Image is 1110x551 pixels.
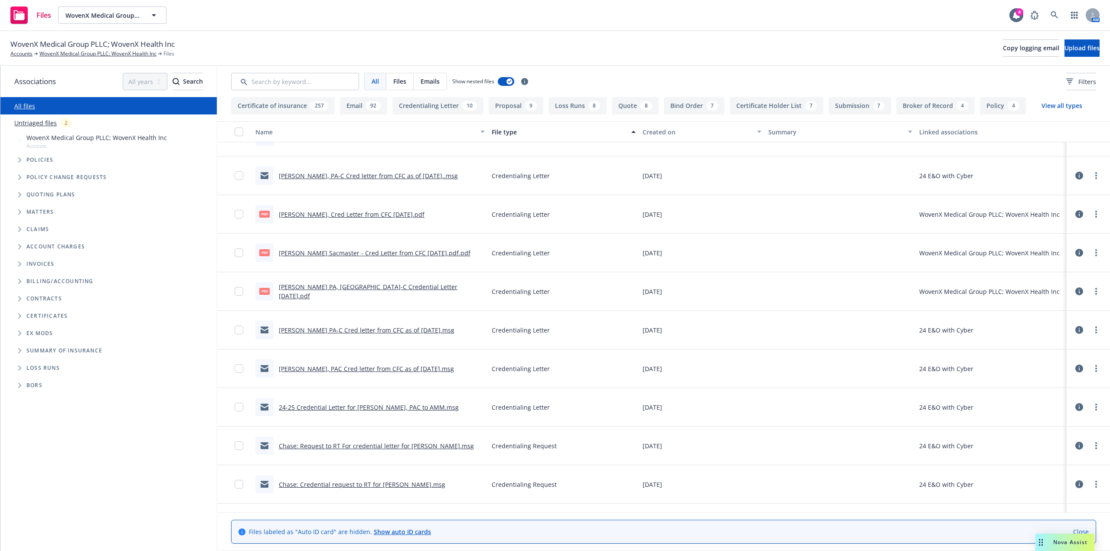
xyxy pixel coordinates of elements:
[919,326,973,335] div: 24 E&O with Cyber
[10,39,175,50] span: WovenX Medical Group PLLC; WovenX Health Inc
[10,50,33,58] a: Accounts
[235,364,243,373] input: Toggle Row Selected
[279,403,459,411] a: 24-25 Credential Letter for [PERSON_NAME], PAC to AMM.msg
[919,171,973,180] div: 24 E&O with Cyber
[259,211,270,217] span: pdf
[640,101,652,111] div: 8
[173,78,180,85] svg: Search
[279,210,424,218] a: [PERSON_NAME], Cred Letter from CFC [DATE].pdf
[235,480,243,489] input: Toggle Row Selected
[919,364,973,373] div: 24 E&O with Cyber
[36,12,51,19] span: Files
[730,97,823,114] button: Certificate Holder List
[374,528,431,536] a: Show auto ID cards
[14,76,56,87] span: Associations
[1091,402,1101,412] a: more
[957,101,968,111] div: 4
[548,97,607,114] button: Loss Runs
[7,3,55,27] a: Files
[1091,209,1101,219] a: more
[26,296,62,301] span: Contracts
[235,403,243,411] input: Toggle Row Selected
[235,127,243,136] input: Select all
[1003,44,1059,52] span: Copy logging email
[1073,527,1089,536] a: Close
[805,101,817,111] div: 7
[249,527,431,536] span: Files labeled as "Auto ID card" are hidden.
[26,142,167,150] span: Account
[643,326,662,335] span: [DATE]
[1091,286,1101,297] a: more
[1015,8,1023,16] div: 4
[26,383,42,388] span: BORs
[612,97,659,114] button: Quote
[366,101,381,111] div: 92
[26,348,102,353] span: Summary of insurance
[26,244,85,249] span: Account charges
[1091,325,1101,335] a: more
[765,121,916,142] button: Summary
[14,102,35,110] a: All files
[919,441,973,450] div: 24 E&O with Cyber
[1066,77,1096,86] span: Filters
[163,50,174,58] span: Files
[252,121,488,142] button: Name
[279,172,458,180] a: [PERSON_NAME], PA-C Cred letter from CFC as of [DATE]..msg
[65,11,140,20] span: WovenX Medical Group PLLC; WovenX Health Inc
[26,227,49,232] span: Claims
[26,157,54,163] span: Policies
[310,101,328,111] div: 257
[173,73,203,90] div: Search
[1078,77,1096,86] span: Filters
[643,441,662,450] span: [DATE]
[768,127,903,137] div: Summary
[26,261,55,267] span: Invoices
[231,73,359,90] input: Search by keyword...
[643,171,662,180] span: [DATE]
[452,78,494,85] span: Show nested files
[492,171,550,180] span: Credentialing Letter
[279,365,454,373] a: [PERSON_NAME], PAC Cred letter from CFC as of [DATE].msg
[643,480,662,489] span: [DATE]
[173,73,203,90] button: SearchSearch
[492,480,557,489] span: Credentialing Request
[1053,538,1087,546] span: Nova Assist
[1064,44,1100,52] span: Upload files
[1008,101,1019,111] div: 4
[1026,7,1043,24] a: Report a Bug
[1091,363,1101,374] a: more
[279,249,470,257] a: [PERSON_NAME] Sacmaster - Cred Letter from CFC [DATE].pdf.pdf
[235,287,243,296] input: Toggle Row Selected
[235,326,243,334] input: Toggle Row Selected
[492,248,550,258] span: Credentialing Letter
[1035,534,1094,551] button: Nova Assist
[39,50,157,58] a: WovenX Medical Group PLLC; WovenX Health Inc
[26,365,60,371] span: Loss Runs
[643,287,662,296] span: [DATE]
[643,364,662,373] span: [DATE]
[60,118,72,128] div: 2
[919,127,1063,137] div: Linked associations
[372,77,379,86] span: All
[58,7,166,24] button: WovenX Medical Group PLLC; WovenX Health Inc
[492,403,550,412] span: Credentialing Letter
[26,192,75,197] span: Quoting plans
[919,210,1060,219] div: WovenX Medical Group PLLC; WovenX Health Inc
[259,249,270,256] span: pdf
[919,480,973,489] div: 24 E&O with Cyber
[1091,440,1101,451] a: more
[26,313,68,319] span: Certificates
[1028,97,1096,114] button: View all types
[235,171,243,180] input: Toggle Row Selected
[980,97,1026,114] button: Policy
[1064,39,1100,57] button: Upload files
[393,77,406,86] span: Files
[1003,39,1059,57] button: Copy logging email
[492,127,626,137] div: File type
[489,97,543,114] button: Proposal
[492,326,550,335] span: Credentialing Letter
[0,131,217,273] div: Tree Example
[643,210,662,219] span: [DATE]
[279,442,474,450] a: Chase: Request to RT For credential letter for [PERSON_NAME].msg
[643,248,662,258] span: [DATE]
